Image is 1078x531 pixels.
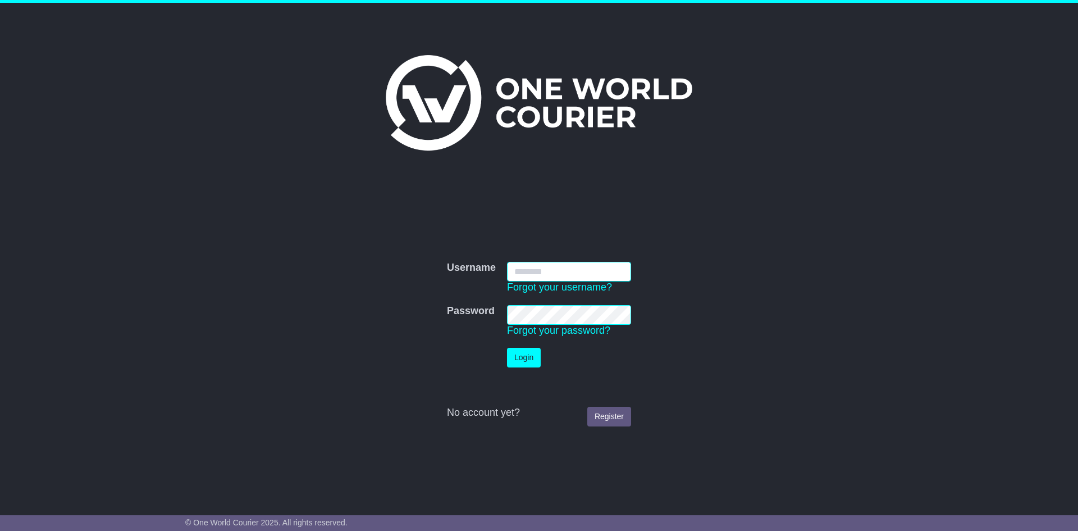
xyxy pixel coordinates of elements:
[507,282,612,293] a: Forgot your username?
[447,305,495,317] label: Password
[587,407,631,426] a: Register
[185,518,348,527] span: © One World Courier 2025. All rights reserved.
[447,262,496,274] label: Username
[386,55,692,151] img: One World
[507,348,541,367] button: Login
[507,325,610,336] a: Forgot your password?
[447,407,631,419] div: No account yet?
